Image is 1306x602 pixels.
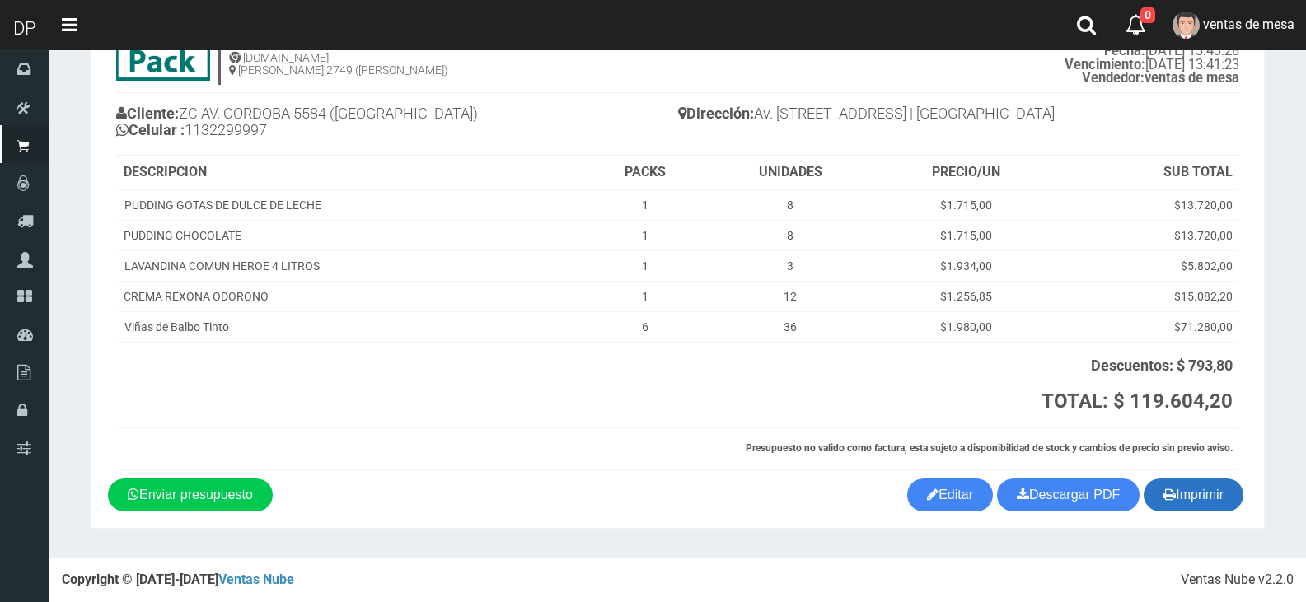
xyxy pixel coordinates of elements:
[876,250,1057,281] td: $1.934,00
[229,52,448,77] h5: [DOMAIN_NAME] [PERSON_NAME] 2749 ([PERSON_NAME])
[705,220,875,250] td: 8
[1014,15,1239,86] small: [DATE] 13:43:28 [DATE] 13:41:23
[907,478,993,511] a: Editar
[585,250,705,281] td: 1
[1056,189,1239,221] td: $13.720,00
[746,442,1233,454] strong: Presupuesto no valido como factura, esta sujeto a disponibilidad de stock y cambios de precio sin...
[1140,7,1155,23] span: 0
[705,250,875,281] td: 3
[585,281,705,311] td: 1
[117,281,585,311] td: CREMA REXONA ODORONO
[1056,250,1239,281] td: $5.802,00
[116,105,179,122] b: Cliente:
[585,156,705,189] th: PACKS
[705,281,875,311] td: 12
[678,105,754,122] b: Dirección:
[585,311,705,342] td: 6
[117,156,585,189] th: DESCRIPCION
[876,311,1057,342] td: $1.980,00
[62,572,294,587] strong: Copyright © [DATE]-[DATE]
[585,189,705,221] td: 1
[117,189,585,221] td: PUDDING GOTAS DE DULCE DE LECHE
[1056,311,1239,342] td: $71.280,00
[117,250,585,281] td: LAVANDINA COMUN HEROE 4 LITROS
[1144,478,1243,511] button: Imprimir
[705,156,875,189] th: UNIDADES
[1082,70,1145,86] strong: Vendedor:
[1065,57,1145,72] strong: Vencimiento:
[705,189,875,221] td: 8
[116,101,678,147] h4: ZC AV. CORDOBA 5584 ([GEOGRAPHIC_DATA]) 1132299997
[1082,70,1239,86] b: ventas de mesa
[678,101,1240,130] h4: Av. [STREET_ADDRESS] | [GEOGRAPHIC_DATA]
[117,220,585,250] td: PUDDING CHOCOLATE
[117,311,585,342] td: Viñas de Balbo Tinto
[108,478,273,511] a: Enviar presupuesto
[139,488,253,502] span: Enviar presupuesto
[116,121,185,138] b: Celular :
[1203,16,1294,32] span: ventas de mesa
[1056,281,1239,311] td: $15.082,20
[876,281,1057,311] td: $1.256,85
[585,220,705,250] td: 1
[876,220,1057,250] td: $1.715,00
[1173,12,1200,39] img: User Image
[876,156,1057,189] th: PRECIO/UN
[1091,357,1233,374] strong: Descuentos: $ 793,80
[997,478,1140,511] a: Descargar PDF
[1181,571,1294,590] div: Ventas Nube v2.2.0
[218,572,294,587] a: Ventas Nube
[1104,43,1145,58] strong: Fecha:
[705,311,875,342] td: 36
[1056,156,1239,189] th: SUB TOTAL
[1042,390,1233,413] strong: TOTAL: $ 119.604,20
[1056,220,1239,250] td: $13.720,00
[876,189,1057,221] td: $1.715,00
